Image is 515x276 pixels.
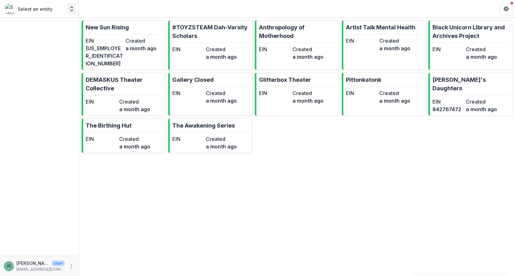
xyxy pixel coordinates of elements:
a: PittonkatonkEINCreateda month ago [342,73,426,116]
dd: a month ago [206,97,237,105]
a: DEMASKUS Theater CollectiveEINCreateda month ago [82,73,166,116]
p: User [52,261,65,266]
dt: Created [206,135,237,143]
button: More [67,262,75,270]
dt: EIN [259,45,290,53]
dt: EIN [172,89,203,97]
p: [PERSON_NAME]'s Daughters [432,75,510,93]
dd: a month ago [292,97,323,105]
a: The Awakening SeriesEINCreateda month ago [168,118,252,153]
dd: [US_EMPLOYER_IDENTIFICATION_NUMBER] [86,45,123,67]
img: Select an entity [5,4,15,14]
a: Gallery ClosedEINCreateda month ago [168,73,252,116]
dt: EIN [432,98,463,105]
dt: Created [126,37,163,45]
a: The Birthing HutEINCreateda month ago [82,118,166,153]
p: New Sun Rising [86,23,129,32]
dt: Created [206,45,237,53]
div: Judi Costanza [6,264,11,268]
dt: Created [379,37,410,45]
a: #TOYZSTEAM Dah-Varsity ScholarsEINCreateda month ago [168,20,252,70]
p: Anthropology of Motherhood [259,23,336,40]
dd: a month ago [292,53,323,61]
dd: a month ago [379,97,410,105]
dd: a month ago [126,45,163,52]
dd: a month ago [119,143,150,150]
dt: EIN [172,135,203,143]
dt: EIN [346,37,377,45]
dt: EIN [86,135,117,143]
dt: EIN [346,89,377,97]
dt: Created [292,45,323,53]
p: The Birthing Hut [86,121,132,130]
dt: EIN [172,45,203,53]
dd: 842767472 [432,105,463,113]
dt: EIN [86,98,117,105]
a: New Sun RisingEIN[US_EMPLOYER_IDENTIFICATION_NUMBER]Createda month ago [82,20,166,70]
dd: a month ago [119,105,150,113]
dd: a month ago [206,53,237,61]
button: Open entity switcher [67,3,76,15]
p: Black Unicorn Library and Archives Project [432,23,510,40]
p: Pittonkatonk [346,75,381,84]
a: [PERSON_NAME]'s DaughtersEIN842767472Createda month ago [428,73,512,116]
dt: EIN [432,45,463,53]
a: Glitterbox TheaterEINCreateda month ago [255,73,339,116]
a: Artist Talk Mental HealthEINCreateda month ago [342,20,426,70]
p: The Awakening Series [172,121,235,130]
dt: Created [119,135,150,143]
dd: a month ago [466,105,497,113]
p: Gallery Closed [172,75,214,84]
p: Artist Talk Mental Health [346,23,415,32]
a: Anthropology of MotherhoodEINCreateda month ago [255,20,339,70]
dt: Created [466,45,497,53]
p: [EMAIL_ADDRESS][DOMAIN_NAME] [16,267,65,272]
dt: Created [206,89,237,97]
p: Glitterbox Theater [259,75,311,84]
dt: Created [292,89,323,97]
dt: EIN [86,37,123,45]
dt: Created [379,89,410,97]
dt: Created [466,98,497,105]
p: [PERSON_NAME] [16,260,49,267]
dd: a month ago [466,53,497,61]
a: Black Unicorn Library and Archives ProjectEINCreateda month ago [428,20,512,70]
p: Select an entity [18,6,52,12]
p: #TOYZSTEAM Dah-Varsity Scholars [172,23,249,40]
dt: EIN [259,89,290,97]
dt: Created [119,98,150,105]
dd: a month ago [206,143,237,150]
button: Get Help [500,3,512,15]
p: DEMASKUS Theater Collective [86,75,163,93]
dd: a month ago [379,45,410,52]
